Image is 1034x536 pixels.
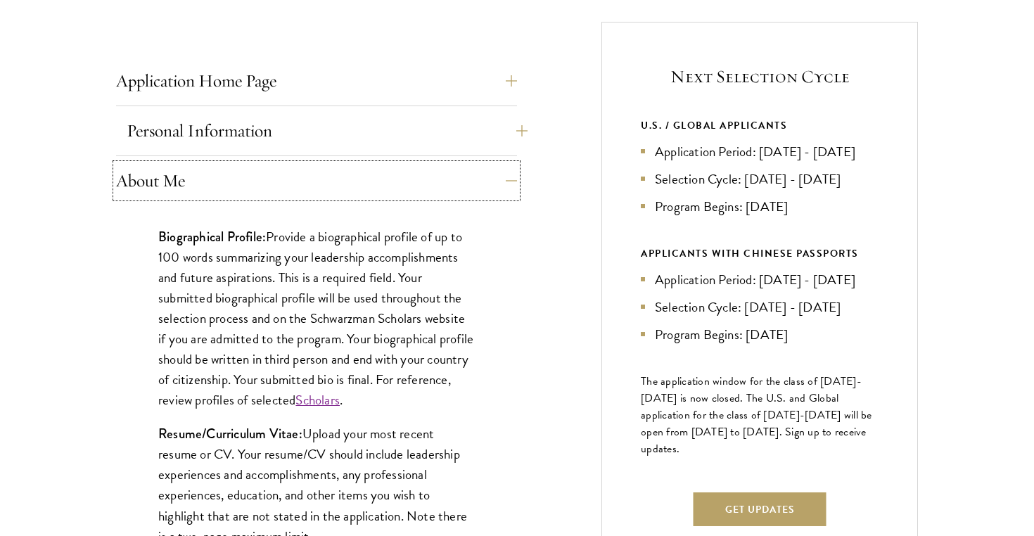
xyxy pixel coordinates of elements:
[641,196,879,217] li: Program Begins: [DATE]
[116,164,517,198] button: About Me
[641,169,879,189] li: Selection Cycle: [DATE] - [DATE]
[158,424,302,443] strong: Resume/Curriculum Vitae:
[127,114,528,148] button: Personal Information
[158,227,266,246] strong: Biographical Profile:
[641,373,872,457] span: The application window for the class of [DATE]-[DATE] is now closed. The U.S. and Global applicat...
[641,297,879,317] li: Selection Cycle: [DATE] - [DATE]
[295,390,340,410] a: Scholars
[641,245,879,262] div: APPLICANTS WITH CHINESE PASSPORTS
[641,117,879,134] div: U.S. / GLOBAL APPLICANTS
[641,141,879,162] li: Application Period: [DATE] - [DATE]
[116,64,517,98] button: Application Home Page
[641,324,879,345] li: Program Begins: [DATE]
[158,226,475,411] p: Provide a biographical profile of up to 100 words summarizing your leadership accomplishments and...
[641,65,879,89] h5: Next Selection Cycle
[641,269,879,290] li: Application Period: [DATE] - [DATE]
[694,492,826,526] button: Get Updates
